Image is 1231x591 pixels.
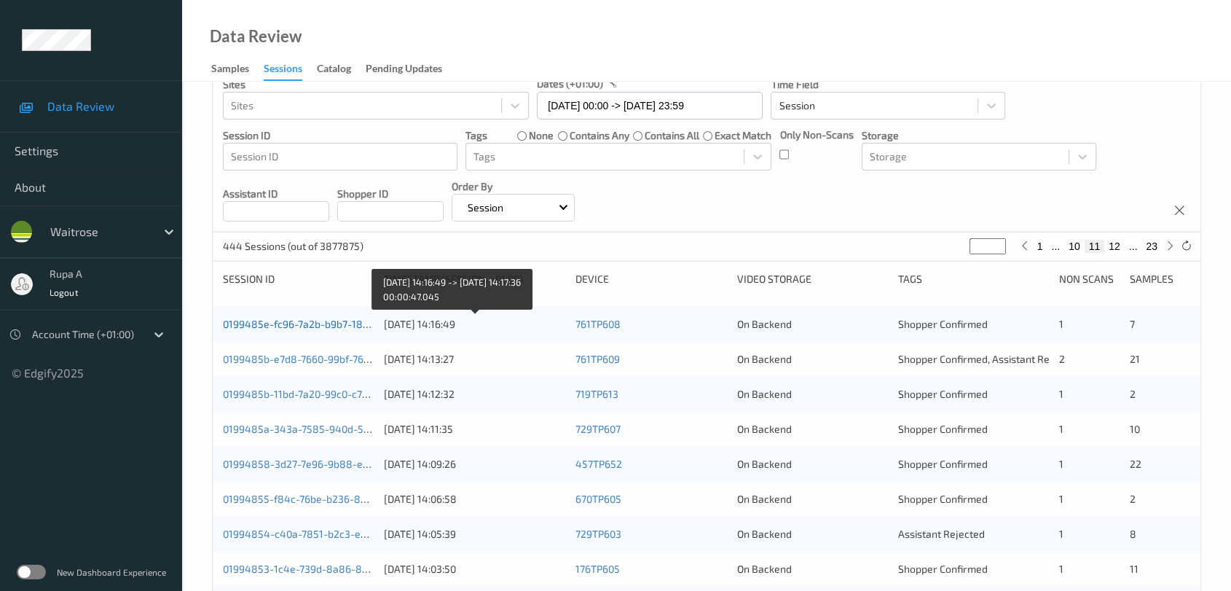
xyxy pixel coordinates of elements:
a: 0199485b-11bd-7a20-99c0-c7afb1b6a350 [223,388,417,400]
div: [DATE] 14:13:27 [384,352,565,367]
a: 0199485b-e7d8-7660-99bf-76299ef8e4e8 [223,353,422,365]
div: Sessions [264,61,302,81]
span: Shopper Confirmed [898,493,988,505]
div: [DATE] 14:05:39 [384,527,565,541]
div: [DATE] 14:06:58 [384,492,565,506]
div: [DATE] 14:12:32 [384,387,565,402]
span: Assistant Rejected [898,528,985,540]
span: 1 [1059,458,1063,470]
div: On Backend [736,352,887,367]
div: On Backend [736,387,887,402]
div: On Backend [736,457,887,471]
span: 22 [1130,458,1141,470]
span: 8 [1130,528,1136,540]
span: 1 [1059,563,1063,575]
span: 1 [1059,423,1063,435]
div: Timestamp (Session, +01:00) [384,272,565,286]
div: [DATE] 14:09:26 [384,457,565,471]
a: 176TP605 [575,563,620,575]
div: Video Storage [736,272,887,286]
span: 2 [1059,353,1065,365]
div: On Backend [736,317,887,332]
span: 1 [1059,388,1063,400]
a: Pending Updates [366,59,457,79]
a: 729TP607 [575,423,621,435]
a: 01994853-1c4e-739d-8a86-8d92b9bf95a6 [223,563,424,575]
p: Storage [862,128,1096,143]
a: 01994854-c40a-7851-b2c3-e2bd515f2330 [223,528,421,540]
a: 719TP613 [575,388,618,400]
a: 01994858-3d27-7e96-9b88-e98afad76600 [223,458,425,470]
button: 23 [1141,240,1162,253]
div: On Backend [736,492,887,506]
span: 1 [1059,318,1063,330]
span: 1 [1059,493,1063,505]
div: On Backend [736,562,887,576]
label: contains all [645,128,699,143]
span: 10 [1130,423,1140,435]
span: 2 [1130,388,1136,400]
button: 10 [1064,240,1085,253]
a: Sessions [264,59,317,81]
p: Order By [452,179,575,194]
a: 761TP608 [575,318,621,330]
div: Tags [898,272,1049,286]
div: [DATE] 14:11:35 [384,422,565,437]
span: Shopper Confirmed [898,423,988,435]
p: Shopper ID [337,187,444,201]
button: ... [1125,240,1142,253]
a: 670TP605 [575,493,621,505]
span: Shopper Confirmed [898,318,988,330]
div: Samples [211,61,249,79]
p: dates (+01:00) [537,77,603,91]
span: 7 [1130,318,1135,330]
div: Non Scans [1059,272,1120,286]
div: On Backend [736,422,887,437]
p: Assistant ID [223,187,329,201]
a: 457TP652 [575,458,622,470]
div: Device [575,272,726,286]
div: Catalog [317,61,351,79]
div: Session ID [223,272,374,286]
label: contains any [569,128,629,143]
span: 11 [1130,563,1138,575]
p: Session [463,200,508,215]
label: exact match [715,128,771,143]
div: [DATE] 14:16:49 [384,317,565,332]
div: Samples [1130,272,1190,286]
span: Shopper Confirmed [898,458,988,470]
a: 0199485a-343a-7585-940d-5569484eaaaa [223,423,430,435]
span: Shopper Confirmed [898,563,988,575]
p: Session ID [223,128,457,143]
a: 761TP609 [575,353,620,365]
a: Samples [211,59,264,79]
div: Pending Updates [366,61,442,79]
button: 1 [1033,240,1047,253]
div: On Backend [736,527,887,541]
a: 729TP603 [575,528,621,540]
p: Sites [223,77,529,92]
div: Data Review [210,29,302,44]
span: Shopper Confirmed [898,388,988,400]
label: none [529,128,554,143]
p: Time Field [771,77,1005,92]
div: [DATE] 14:03:50 [384,562,565,576]
button: 12 [1104,240,1125,253]
a: 01994855-f84c-76be-b236-8a950f14a313 [223,493,420,505]
a: Catalog [317,59,366,79]
button: 11 [1085,240,1105,253]
button: ... [1047,240,1064,253]
span: 21 [1130,353,1140,365]
span: 1 [1059,528,1063,540]
span: 2 [1130,493,1136,505]
p: Only Non-Scans [779,128,853,142]
span: Shopper Confirmed, Assistant Rejected [898,353,1079,365]
p: Tags [465,128,487,143]
p: 444 Sessions (out of 3877875) [223,239,363,254]
a: 0199485e-fc96-7a2b-b9b7-18ccc6c9f90a [223,318,416,330]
